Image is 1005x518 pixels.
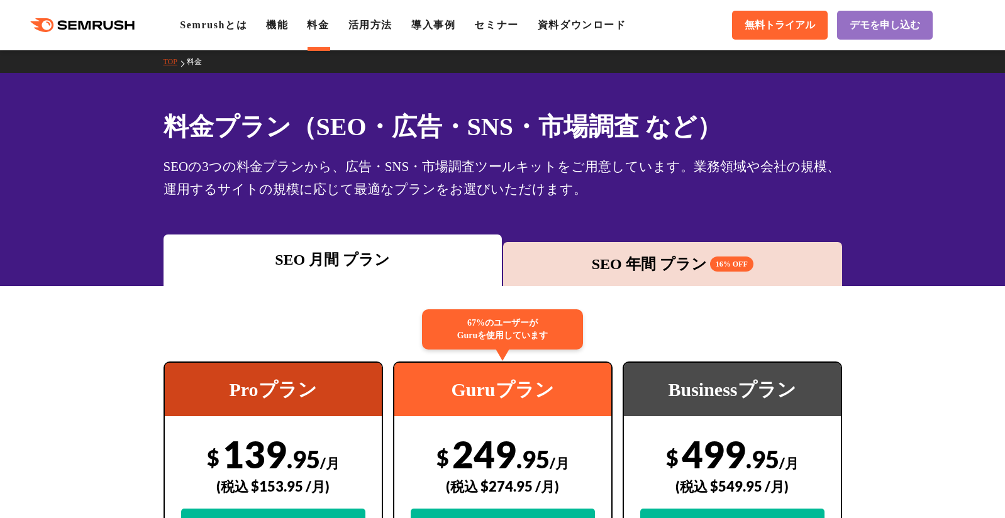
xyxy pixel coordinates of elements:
[640,464,825,509] div: (税込 $549.95 /月)
[710,256,753,272] span: 16% OFF
[837,11,933,40] a: デモを申し込む
[164,108,842,145] h1: 料金プラン（SEO・広告・SNS・市場調査 など）
[348,19,392,30] a: 活用方法
[307,19,329,30] a: 料金
[436,444,449,470] span: $
[509,253,836,275] div: SEO 年間 プラン
[732,11,828,40] a: 無料トライアル
[207,444,219,470] span: $
[394,363,611,416] div: Guruプラン
[411,19,455,30] a: 導入事例
[180,19,247,30] a: Semrushとは
[538,19,626,30] a: 資料ダウンロード
[745,19,815,32] span: 無料トライアル
[516,444,550,473] span: .95
[164,155,842,201] div: SEOの3つの料金プランから、広告・SNS・市場調査ツールキットをご用意しています。業務領域や会社の規模、運用するサイトの規模に応じて最適なプランをお選びいただけます。
[181,464,365,509] div: (税込 $153.95 /月)
[165,363,382,416] div: Proプラン
[850,19,920,32] span: デモを申し込む
[287,444,320,473] span: .95
[474,19,518,30] a: セミナー
[422,309,583,350] div: 67%のユーザーが Guruを使用しています
[266,19,288,30] a: 機能
[746,444,779,473] span: .95
[779,455,799,471] span: /月
[170,248,496,271] div: SEO 月間 プラン
[666,444,679,470] span: $
[164,57,187,66] a: TOP
[550,455,569,471] span: /月
[411,464,595,509] div: (税込 $274.95 /月)
[624,363,841,416] div: Businessプラン
[187,57,211,66] a: 料金
[320,455,340,471] span: /月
